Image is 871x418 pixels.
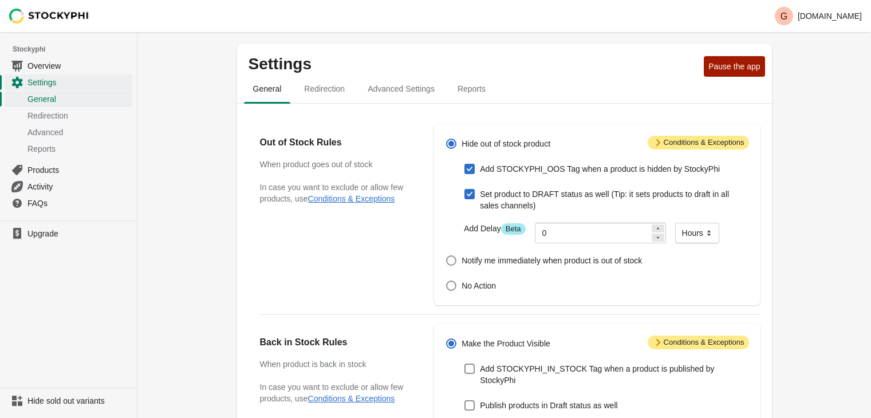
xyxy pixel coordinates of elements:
[5,140,132,157] a: Reports
[5,124,132,140] a: Advanced
[308,194,395,203] button: Conditions & Exceptions
[295,78,354,99] span: Redirection
[27,60,130,72] span: Overview
[480,188,748,211] span: Set product to DRAFT status as well (Tip: it sets products to draft in all sales channels)
[27,143,130,155] span: Reports
[5,74,132,90] a: Settings
[462,280,496,291] span: No Action
[358,78,444,99] span: Advanced Settings
[5,90,132,107] a: General
[5,161,132,178] a: Products
[356,74,446,104] button: Advanced settings
[27,395,130,407] span: Hide sold out variants
[480,400,617,411] span: Publish products in Draft status as well
[27,93,130,105] span: General
[5,107,132,124] a: Redirection
[462,255,642,266] span: Notify me immediately when product is out of stock
[648,136,749,149] span: Conditions & Exceptions
[704,56,764,77] button: Pause the app
[260,336,412,349] h2: Back in Stock Rules
[293,74,356,104] button: redirection
[708,62,760,71] span: Pause the app
[5,226,132,242] a: Upgrade
[462,338,550,349] span: Make the Product Visible
[27,198,130,209] span: FAQs
[5,393,132,409] a: Hide sold out variants
[27,77,130,88] span: Settings
[249,55,700,73] p: Settings
[13,44,137,55] span: Stockyphi
[5,57,132,74] a: Overview
[770,5,866,27] button: Avatar with initials G[DOMAIN_NAME]
[260,159,412,170] h3: When product goes out of stock
[308,394,395,403] button: Conditions & Exceptions
[27,181,130,192] span: Activity
[775,7,793,25] span: Avatar with initials G
[5,178,132,195] a: Activity
[27,110,130,121] span: Redirection
[27,164,130,176] span: Products
[5,195,132,211] a: FAQs
[501,223,526,235] span: Beta
[260,381,412,404] p: In case you want to exclude or allow few products, use
[798,11,862,21] p: [DOMAIN_NAME]
[260,136,412,149] h2: Out of Stock Rules
[464,223,525,235] label: Add Delay
[480,163,720,175] span: Add STOCKYPHI_OOS Tag when a product is hidden by StockyPhi
[27,228,130,239] span: Upgrade
[462,138,550,149] span: Hide out of stock product
[9,9,89,23] img: Stockyphi
[260,182,412,204] p: In case you want to exclude or allow few products, use
[448,78,495,99] span: Reports
[242,74,293,104] button: general
[480,363,748,386] span: Add STOCKYPHI_IN_STOCK Tag when a product is published by StockyPhi
[27,127,130,138] span: Advanced
[781,11,787,21] text: G
[648,336,749,349] span: Conditions & Exceptions
[244,78,291,99] span: General
[446,74,497,104] button: reports
[260,358,412,370] h3: When product is back in stock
